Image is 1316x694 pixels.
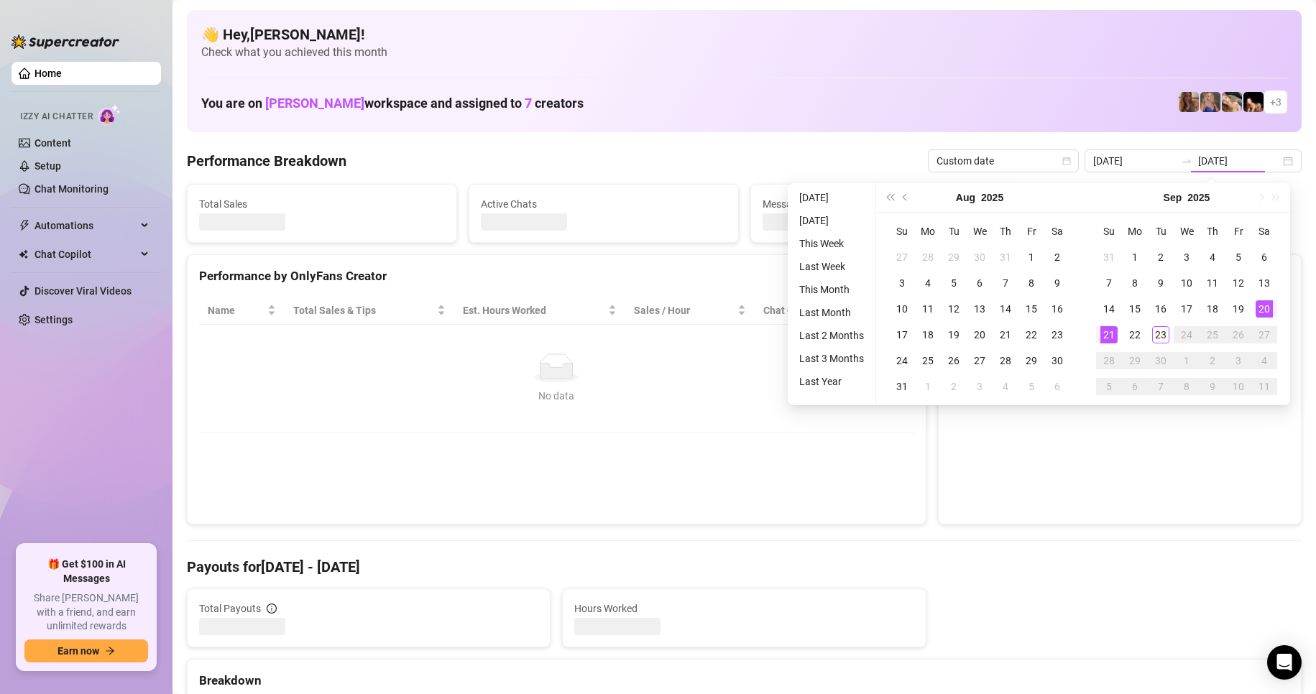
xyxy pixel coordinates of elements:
[19,249,28,259] img: Chat Copilot
[199,267,914,286] div: Performance by OnlyFans Creator
[199,196,445,212] span: Total Sales
[24,639,148,662] button: Earn nowarrow-right
[11,34,119,49] img: logo-BBDzfeDw.svg
[1267,645,1302,680] div: Open Intercom Messenger
[187,557,1302,577] h4: Payouts for [DATE] - [DATE]
[34,314,73,325] a: Settings
[763,302,893,318] span: Chat Conversion
[213,388,900,404] div: No data
[574,601,914,616] span: Hours Worked
[201,45,1287,60] span: Check what you achieved this month
[763,196,1008,212] span: Messages Sent
[1062,157,1071,165] span: calendar
[19,220,30,231] span: thunderbolt
[755,297,914,325] th: Chat Conversion
[34,137,71,149] a: Content
[34,183,109,195] a: Chat Monitoring
[201,24,1287,45] h4: 👋 Hey, [PERSON_NAME] !
[293,302,434,318] span: Total Sales & Tips
[267,603,277,614] span: info-circle
[34,285,132,297] a: Discover Viral Videos
[199,671,1289,690] div: Breakdown
[1179,92,1199,112] img: daniellerose
[34,68,62,79] a: Home
[201,96,584,111] h1: You are on workspace and assigned to creators
[481,196,727,212] span: Active Chats
[950,267,1289,286] div: Sales by OnlyFans Creator
[208,302,264,318] span: Name
[1181,155,1192,167] span: swap-right
[24,591,148,634] span: Share [PERSON_NAME] with a friend, and earn unlimited rewards
[34,214,137,237] span: Automations
[1222,92,1242,112] img: OnlyDanielle
[57,645,99,657] span: Earn now
[634,302,735,318] span: Sales / Hour
[199,601,261,616] span: Total Payouts
[463,302,605,318] div: Est. Hours Worked
[1200,92,1220,112] img: Ambie
[199,297,285,325] th: Name
[265,96,364,111] span: [PERSON_NAME]
[20,110,93,124] span: Izzy AI Chatter
[34,243,137,266] span: Chat Copilot
[1181,155,1192,167] span: to
[105,646,115,656] span: arrow-right
[1198,153,1280,169] input: End date
[1093,153,1175,169] input: Start date
[1243,92,1264,112] img: Brittany️‍
[937,150,1070,172] span: Custom date
[34,160,61,172] a: Setup
[24,557,148,586] span: 🎁 Get $100 in AI Messages
[625,297,755,325] th: Sales / Hour
[187,151,346,171] h4: Performance Breakdown
[98,104,121,125] img: AI Chatter
[525,96,532,111] span: 7
[285,297,454,325] th: Total Sales & Tips
[1270,94,1282,110] span: + 3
